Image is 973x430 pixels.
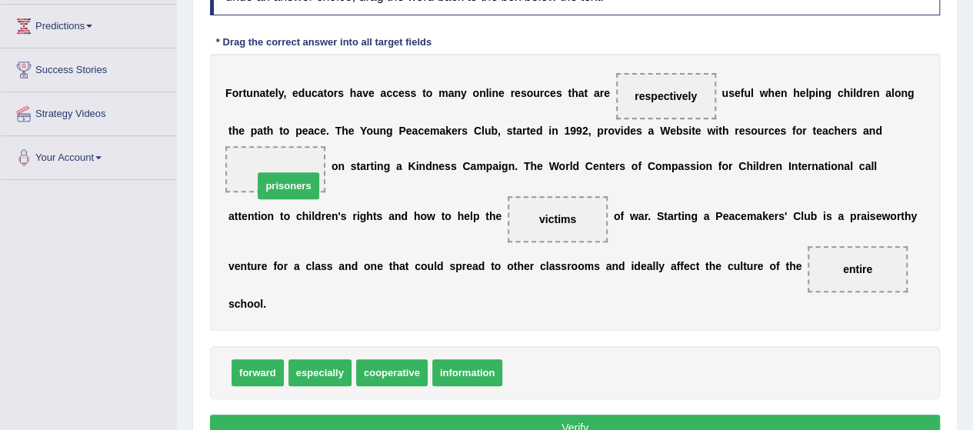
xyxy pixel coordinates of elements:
b: i [548,125,551,137]
b: s [462,125,468,137]
b: s [682,125,688,137]
b: d [623,125,630,137]
b: e [438,160,445,172]
b: u [373,125,380,137]
b: e [738,125,745,137]
b: g [825,87,831,99]
b: . [515,160,518,172]
b: n [268,210,275,222]
b: e [604,87,610,99]
b: i [621,125,624,137]
b: s [745,125,751,137]
b: e [630,125,636,137]
b: o [284,210,291,222]
b: t [238,210,242,222]
b: e [320,125,326,137]
b: c [544,87,550,99]
b: r [604,125,608,137]
b: c [859,160,865,172]
b: d [875,125,882,137]
b: o [631,160,638,172]
a: Your Account [1,136,176,175]
b: i [850,87,853,99]
b: o [795,125,802,137]
b: u [744,87,751,99]
b: h [746,160,753,172]
b: i [308,210,312,222]
b: r [728,160,732,172]
b: t [605,160,609,172]
b: k [445,125,452,137]
b: t [526,125,530,137]
b: r [522,125,526,137]
b: g [386,125,393,137]
b: h [843,87,850,99]
b: o [895,87,901,99]
b: a [412,125,418,137]
b: T [524,160,531,172]
b: n [873,87,880,99]
span: Drop target [616,73,716,119]
b: p [597,125,604,137]
b: i [696,160,699,172]
b: e [398,87,405,99]
b: n [781,87,788,99]
b: h [722,125,729,137]
b: i [374,160,377,172]
b: 9 [570,125,576,137]
b: c [768,125,775,137]
b: 9 [576,125,582,137]
b: t [265,87,269,99]
b: o [283,125,290,137]
b: t [512,125,516,137]
b: u [485,125,491,137]
b: e [593,160,599,172]
b: e [550,87,556,99]
b: t [235,210,238,222]
b: n [551,125,558,137]
b: i [258,210,261,222]
b: , [588,125,591,137]
b: m [438,87,448,99]
b: s [684,160,690,172]
b: p [251,125,258,137]
b: t [323,87,327,99]
b: C [462,160,470,172]
b: n [901,87,908,99]
b: m [430,125,439,137]
b: e [867,87,873,99]
b: a [470,160,476,172]
b: r [565,160,569,172]
b: e [292,87,298,99]
b: y [278,87,284,99]
span: Drop target [508,196,608,242]
b: a [492,160,498,172]
b: l [569,160,572,172]
b: r [802,125,806,137]
b: t [356,160,360,172]
b: n [377,160,384,172]
b: o [527,87,534,99]
b: t [254,210,258,222]
b: d [425,160,432,172]
b: . [326,125,329,137]
b: t [228,125,232,137]
b: h [302,210,309,222]
b: h [793,87,800,99]
b: t [422,87,426,99]
b: F [225,87,232,99]
b: w [707,125,715,137]
b: t [568,87,571,99]
b: e [609,160,615,172]
b: , [498,125,501,137]
b: u [246,87,253,99]
b: C [585,160,593,172]
b: a [865,160,871,172]
b: p [808,87,815,99]
b: s [619,160,625,172]
b: t [691,125,695,137]
b: i [416,160,419,172]
b: t [279,125,283,137]
b: a [678,160,684,172]
b: n [253,87,260,99]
